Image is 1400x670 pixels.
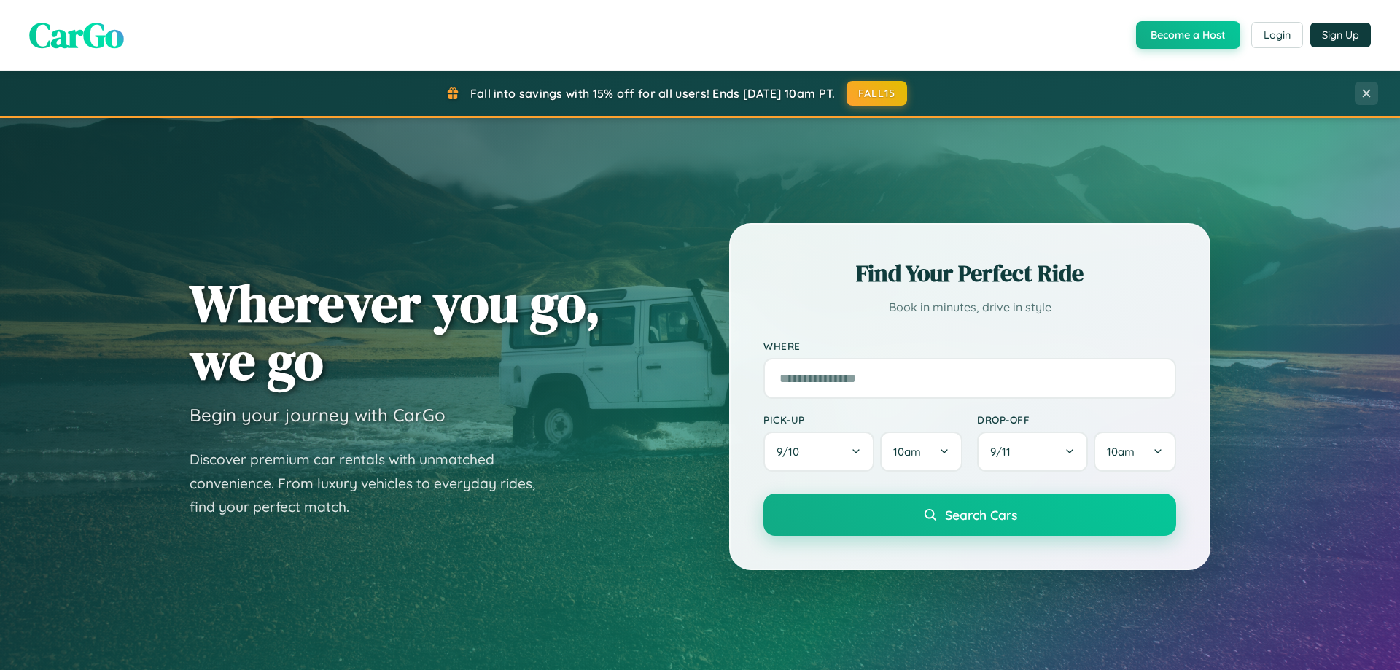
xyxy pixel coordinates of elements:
[977,413,1176,426] label: Drop-off
[29,11,124,59] span: CarGo
[763,494,1176,536] button: Search Cars
[763,413,962,426] label: Pick-up
[777,445,806,459] span: 9 / 10
[847,81,908,106] button: FALL15
[1310,23,1371,47] button: Sign Up
[763,432,874,472] button: 9/10
[763,297,1176,318] p: Book in minutes, drive in style
[763,257,1176,289] h2: Find Your Perfect Ride
[763,340,1176,352] label: Where
[1251,22,1303,48] button: Login
[1094,432,1176,472] button: 10am
[190,448,554,519] p: Discover premium car rentals with unmatched convenience. From luxury vehicles to everyday rides, ...
[893,445,921,459] span: 10am
[1136,21,1240,49] button: Become a Host
[880,432,962,472] button: 10am
[190,404,446,426] h3: Begin your journey with CarGo
[190,274,601,389] h1: Wherever you go, we go
[1107,445,1135,459] span: 10am
[945,507,1017,523] span: Search Cars
[470,86,836,101] span: Fall into savings with 15% off for all users! Ends [DATE] 10am PT.
[977,432,1088,472] button: 9/11
[990,445,1018,459] span: 9 / 11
